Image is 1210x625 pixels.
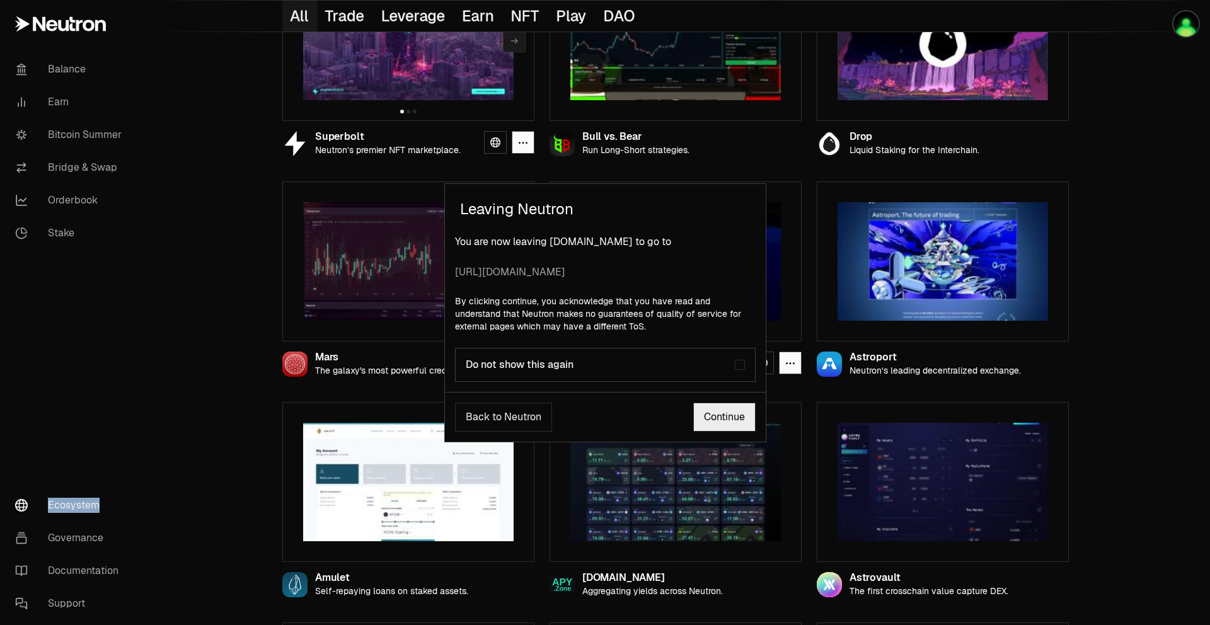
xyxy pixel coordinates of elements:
[455,234,756,280] p: You are now leaving [DOMAIN_NAME] to go to
[735,360,745,370] button: Do not show this again
[455,403,552,432] button: Back to Neutron
[445,184,766,234] h2: Leaving Neutron
[455,295,756,333] p: By clicking continue, you acknowledge that you have read and understand that Neutron makes no gua...
[466,358,735,371] div: Do not show this again
[693,403,756,432] a: Continue
[455,265,756,280] span: [URL][DOMAIN_NAME]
